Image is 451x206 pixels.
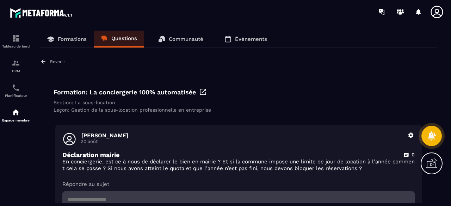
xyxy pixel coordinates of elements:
p: Déclaration mairie [62,151,119,158]
p: [PERSON_NAME] [81,132,403,139]
a: Événements [217,31,274,48]
div: Leçon: Gestion de la sous-location professionnelle en entreprise [54,107,424,113]
img: formation [12,59,20,67]
img: formation [12,34,20,43]
p: Répondre au sujet [62,181,415,188]
p: Formations [58,36,87,42]
p: Questions [111,35,137,42]
p: Tableau de bord [2,44,30,48]
div: Section: La sous-location [54,100,424,105]
p: CRM [2,69,30,73]
p: Revenir [50,59,65,64]
a: Formations [40,31,94,48]
p: 0 [412,151,415,158]
a: formationformationTableau de bord [2,29,30,54]
img: automations [12,108,20,117]
p: Événements [235,36,267,42]
img: logo [10,6,73,19]
p: Planificateur [2,94,30,98]
p: 20 août [81,139,403,144]
p: Espace membre [2,118,30,122]
div: Formation: La conciergerie 100% automatisée [54,88,424,96]
a: Questions [94,31,144,48]
a: schedulerschedulerPlanificateur [2,78,30,103]
a: formationformationCRM [2,54,30,78]
p: En conciergerie, est ce à nous de déclarer le bien en mairie ? Et si la commune impose une limite... [62,158,415,172]
p: Communauté [169,36,203,42]
a: automationsautomationsEspace membre [2,103,30,127]
a: Communauté [151,31,210,48]
img: scheduler [12,83,20,92]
